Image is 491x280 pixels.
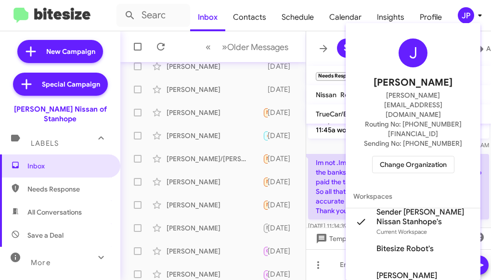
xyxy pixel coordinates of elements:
span: Workspaces [346,185,480,208]
button: Change Organization [372,156,454,173]
span: Sending No: [PHONE_NUMBER] [364,139,462,148]
span: Current Workspace [376,228,427,235]
span: Routing No: [PHONE_NUMBER][FINANCIAL_ID] [357,119,469,139]
span: [PERSON_NAME][EMAIL_ADDRESS][DOMAIN_NAME] [357,90,469,119]
span: Bitesize Robot's [376,244,434,254]
span: [PERSON_NAME] [374,75,452,90]
span: Sender [PERSON_NAME] Nissan Stanhope's [376,207,473,227]
div: J [399,38,427,67]
span: Change Organization [380,156,447,173]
